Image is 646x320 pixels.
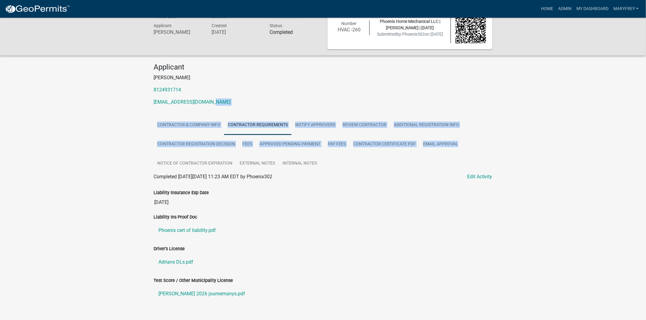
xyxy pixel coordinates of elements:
a: External Notes [236,154,279,173]
span: Phoenix Home Mechanical LLC | [PERSON_NAME] | [DATE] [380,19,440,30]
a: Internal Notes [279,154,321,173]
span: Applicant [154,23,172,28]
a: Contractor Requirements [224,116,292,135]
label: Liability Insurance Exp Date [154,191,209,195]
h6: HVAC -260 [334,27,365,33]
span: by Phoenix302 [397,32,425,37]
a: Email Approval [419,135,462,154]
span: Completed [DATE][DATE] 11:23 AM EDT by Phoenix302 [154,174,272,180]
label: Test Score / Other Municipality License [154,279,233,283]
a: Phoenix cert of liability.pdf [154,223,492,238]
a: Pay Fees [324,135,350,154]
a: 8124931714 [154,87,181,93]
span: Status [270,23,282,28]
a: Notice of Contractor Expiration [154,154,236,173]
span: Number [342,21,357,26]
a: Notify Approvers [292,116,339,135]
img: QR code [455,12,487,43]
a: Contractor Certificate PDF [350,135,419,154]
a: Contractor Registration Decision [154,135,239,154]
a: Home [539,3,556,15]
h6: [DATE] [212,29,260,35]
strong: Completed [270,29,293,35]
a: MaryFrey [611,3,641,15]
a: Fees [239,135,256,154]
span: Created [212,23,227,28]
a: Approved Pending Payment [256,135,324,154]
span: Submitted on [DATE] [377,32,443,37]
h4: Applicant [154,63,492,72]
label: Driver's License [154,247,185,251]
p: [PERSON_NAME] [154,74,492,81]
a: My Dashboard [574,3,611,15]
a: [EMAIL_ADDRESS][DOMAIN_NAME] [154,99,230,105]
a: Contractor & Company Info [154,116,224,135]
a: Adrians DLs.pdf [154,255,492,269]
a: [PERSON_NAME] 2026 journemanys.pdf [154,286,492,301]
label: Liability Ins Proof Doc [154,215,197,219]
a: Additional Registration Info [390,116,463,135]
a: Review Contractor [339,116,390,135]
a: Edit Activity [467,173,492,180]
a: Admin [556,3,574,15]
h6: [PERSON_NAME] [154,29,202,35]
